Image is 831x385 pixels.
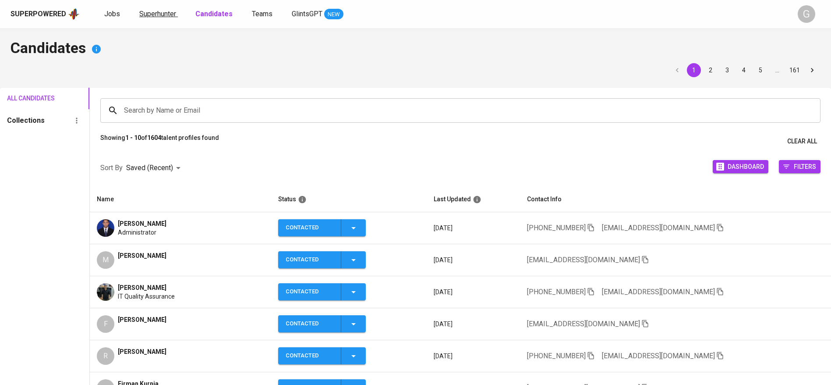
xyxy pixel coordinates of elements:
p: [DATE] [434,288,513,296]
span: [PHONE_NUMBER] [527,288,586,296]
div: F [97,315,114,333]
span: Teams [252,10,272,18]
div: Contacted [286,251,334,268]
div: M [97,251,114,269]
a: Candidates [195,9,234,20]
button: Go to page 161 [787,63,803,77]
b: 1604 [147,134,161,141]
button: Go to page 5 [753,63,767,77]
p: Sort By [100,163,123,173]
span: [PERSON_NAME] [118,283,166,292]
span: Superhunter [139,10,176,18]
th: Name [90,187,271,212]
a: Teams [252,9,274,20]
div: Contacted [286,315,334,332]
button: Dashboard [713,160,768,173]
span: Administrator [118,228,156,237]
p: [DATE] [434,320,513,328]
th: Status [271,187,427,212]
span: GlintsGPT [292,10,322,18]
h4: Candidates [11,39,820,60]
span: [PERSON_NAME] [118,315,166,324]
span: Filters [794,160,816,172]
div: Contacted [286,347,334,364]
button: Contacted [278,219,366,236]
h6: Collections [7,114,45,127]
button: Contacted [278,251,366,268]
button: Go to next page [805,63,819,77]
span: All Candidates [7,93,44,104]
span: [PERSON_NAME] [118,219,166,228]
button: Go to page 3 [720,63,734,77]
th: Contact Info [520,187,831,212]
span: [EMAIL_ADDRESS][DOMAIN_NAME] [602,224,715,232]
div: Contacted [286,219,334,236]
span: Jobs [104,10,120,18]
b: 1 - 10 [125,134,141,141]
div: Contacted [286,283,334,300]
span: [EMAIL_ADDRESS][DOMAIN_NAME] [602,352,715,360]
p: [DATE] [434,224,513,232]
span: [PHONE_NUMBER] [527,352,586,360]
button: Filters [779,160,820,173]
div: Superpowered [11,9,66,19]
span: [EMAIL_ADDRESS][DOMAIN_NAME] [527,320,640,328]
span: [EMAIL_ADDRESS][DOMAIN_NAME] [602,288,715,296]
div: … [770,66,784,75]
span: [PERSON_NAME] [118,251,166,260]
span: [EMAIL_ADDRESS][DOMAIN_NAME] [527,256,640,264]
span: NEW [324,10,343,19]
a: Superhunter [139,9,178,20]
button: Clear All [784,133,820,150]
span: IT Quality Assurance [118,292,175,301]
img: eb26f140f1f8124ff090ace13f946cae.jpg [97,219,114,237]
button: Go to page 2 [704,63,718,77]
span: Clear All [787,136,817,147]
button: page 1 [687,63,701,77]
div: Saved (Recent) [126,160,184,176]
span: [PERSON_NAME] [118,347,166,356]
p: [DATE] [434,256,513,264]
p: Showing of talent profiles found [100,133,219,150]
nav: pagination navigation [669,63,820,77]
p: [DATE] [434,352,513,360]
div: G [798,5,815,23]
button: Go to page 4 [737,63,751,77]
img: app logo [68,7,80,21]
b: Candidates [195,10,233,18]
button: Contacted [278,347,366,364]
th: Last Updated [427,187,520,212]
a: Superpoweredapp logo [11,7,80,21]
a: Jobs [104,9,122,20]
p: Saved (Recent) [126,163,173,173]
button: Contacted [278,315,366,332]
img: ff56f972-9a10-4ae9-99a8-9b169b4a7f71.jpg [97,283,114,301]
span: [PHONE_NUMBER] [527,224,586,232]
a: GlintsGPT NEW [292,9,343,20]
button: Contacted [278,283,366,300]
span: Dashboard [728,160,764,172]
div: R [97,347,114,365]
